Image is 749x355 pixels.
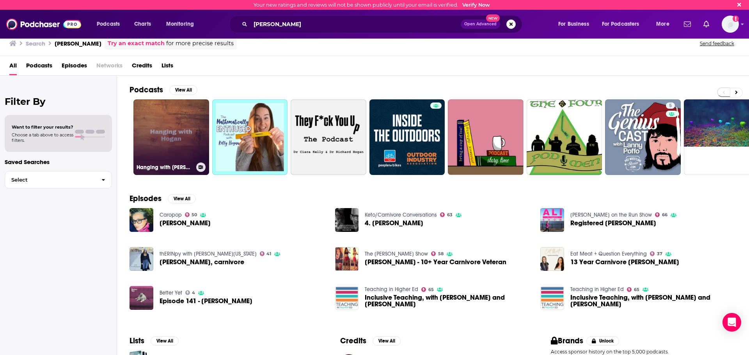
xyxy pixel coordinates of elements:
[335,286,359,310] img: Inclusive Teaching, with Viji Sathy and Kelly Hogan
[681,18,694,31] a: Show notifications dropdown
[340,336,401,346] a: CreditsView All
[551,349,737,355] p: Access sponsor history on the top 5,000 podcasts.
[130,194,196,203] a: EpisodesView All
[650,251,662,256] a: 37
[132,59,152,75] a: Credits
[657,252,662,256] span: 37
[421,287,434,292] a: 65
[373,336,401,346] button: View All
[570,294,737,307] a: Inclusive Teaching, with Viji Sathy and Kelly Hogan
[551,336,583,346] h2: Brands
[570,286,624,293] a: Teaching in Higher Ed
[26,40,45,47] h3: Search
[260,251,272,256] a: 41
[133,99,209,175] a: Hanging with [PERSON_NAME]
[166,39,234,48] span: for more precise results
[160,259,244,265] a: Kelly Hogan, carnivore
[130,85,197,95] a: PodcastsView All
[365,294,531,307] a: Inclusive Teaching, with Viji Sathy and Kelly Hogan
[722,313,741,332] div: Open Intercom Messenger
[602,19,639,30] span: For Podcasters
[605,99,681,175] a: 5
[698,40,737,47] button: Send feedback
[365,259,506,265] a: Kelly Hogan - 10+ Year Carnivore Veteran
[97,19,120,30] span: Podcasts
[130,247,153,271] img: Kelly Hogan, carnivore
[108,39,165,48] a: Try an exact match
[160,220,211,226] a: Kelly Hogan
[12,124,73,130] span: Want to filter your results?
[656,19,669,30] span: More
[130,208,153,232] img: Kelly Hogan
[130,85,163,95] h2: Podcasts
[160,220,211,226] span: [PERSON_NAME]
[9,59,17,75] a: All
[185,212,197,217] a: 50
[134,19,151,30] span: Charts
[340,336,366,346] h2: Credits
[722,16,739,33] img: User Profile
[26,59,52,75] a: Podcasts
[236,15,530,33] div: Search podcasts, credits, & more...
[365,259,506,265] span: [PERSON_NAME] - 10+ Year Carnivore Veteran
[540,247,564,271] img: 13 Year Carnivore Kelly Hogan
[722,16,739,33] button: Show profile menu
[669,102,672,110] span: 5
[160,251,257,257] a: thERINpy with Erin Washington
[586,336,619,346] button: Unlock
[151,336,179,346] button: View All
[160,298,252,304] a: Episode 141 - Kelly Hogan
[570,220,656,226] a: Registered Dietitian Kelly Hogan
[6,17,81,32] img: Podchaser - Follow, Share and Rate Podcasts
[540,208,564,232] img: Registered Dietitian Kelly Hogan
[250,18,461,30] input: Search podcasts, credits, & more...
[553,18,599,30] button: open menu
[365,220,423,226] a: 4. Kelly Hogan
[5,171,112,189] button: Select
[655,212,667,217] a: 66
[365,294,531,307] span: Inclusive Teaching, with [PERSON_NAME] and [PERSON_NAME]
[5,96,112,107] h2: Filter By
[130,194,162,203] h2: Episodes
[570,220,656,226] span: Registered [PERSON_NAME]
[447,213,453,217] span: 63
[192,213,197,217] span: 50
[662,213,667,217] span: 66
[160,259,244,265] span: [PERSON_NAME], carnivore
[335,247,359,271] img: Kelly Hogan - 10+ Year Carnivore Veteran
[62,59,87,75] a: Episodes
[428,288,434,291] span: 65
[365,220,423,226] span: 4. [PERSON_NAME]
[162,59,173,75] a: Lists
[597,18,651,30] button: open menu
[570,259,679,265] a: 13 Year Carnivore Kelly Hogan
[335,208,359,232] img: 4. Kelly Hogan
[161,18,204,30] button: open menu
[431,251,444,256] a: 58
[166,19,194,30] span: Monitoring
[464,22,497,26] span: Open Advanced
[96,59,122,75] span: Networks
[130,286,153,310] img: Episode 141 - Kelly Hogan
[462,2,490,8] a: Verify Now
[169,85,197,95] button: View All
[438,252,444,256] span: 58
[91,18,130,30] button: open menu
[540,286,564,310] a: Inclusive Teaching, with Viji Sathy and Kelly Hogan
[365,251,428,257] a: The Scott Mys Show
[55,40,101,47] h3: [PERSON_NAME]
[570,259,679,265] span: 13 Year Carnivore [PERSON_NAME]
[570,294,737,307] span: Inclusive Teaching, with [PERSON_NAME] and [PERSON_NAME]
